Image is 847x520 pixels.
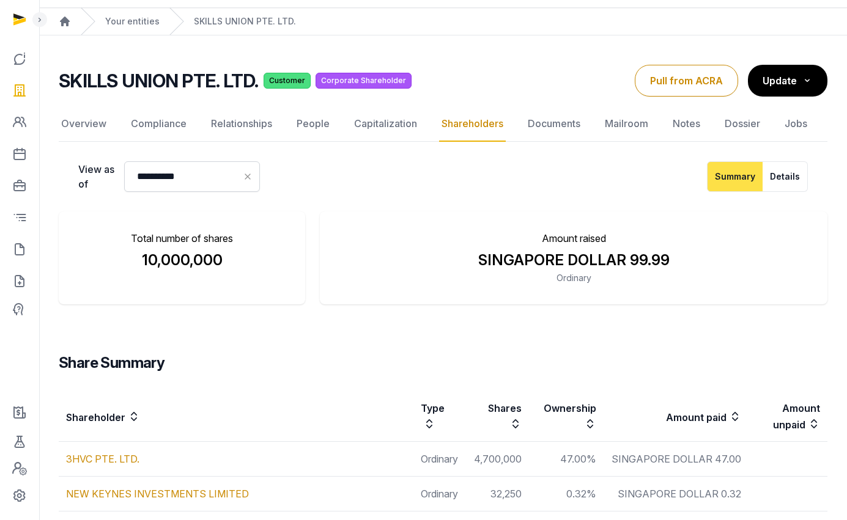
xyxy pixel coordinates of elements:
[413,392,466,442] th: Type
[78,231,286,246] p: Total number of shares
[612,453,741,465] span: SINGAPORE DOLLAR 47.00
[66,488,249,500] a: NEW KEYNES INVESTMENTS LIMITED
[670,106,703,142] a: Notes
[529,392,604,442] th: Ownership
[105,15,160,27] a: Your entities
[413,477,466,511] td: Ordinary
[439,106,506,142] a: Shareholders
[39,8,847,35] nav: Breadcrumb
[59,106,109,142] a: Overview
[124,161,260,192] input: Datepicker input
[635,65,738,97] button: Pull from ACRA
[557,273,591,283] span: Ordinary
[763,75,797,87] span: Update
[209,106,275,142] a: Relationships
[294,106,332,142] a: People
[194,15,296,27] a: SKILLS UNION PTE. LTD.
[466,392,529,442] th: Shares
[525,106,583,142] a: Documents
[78,251,286,270] div: 10,000,000
[352,106,420,142] a: Capitalization
[339,231,808,246] p: Amount raised
[413,442,466,477] td: Ordinary
[707,161,763,192] button: Summary
[749,392,827,442] th: Amount unpaid
[59,106,827,142] nav: Tabs
[529,442,604,477] td: 47.00%
[78,162,114,191] label: View as of
[66,453,139,465] a: 3HVC PTE. LTD.
[59,392,413,442] th: Shareholder
[478,251,670,269] span: SINGAPORE DOLLAR 99.99
[316,73,412,89] span: Corporate Shareholder
[722,106,763,142] a: Dossier
[128,106,189,142] a: Compliance
[763,161,808,192] button: Details
[618,488,741,500] span: SINGAPORE DOLLAR 0.32
[59,353,827,373] h3: Share Summary
[604,392,749,442] th: Amount paid
[782,106,810,142] a: Jobs
[466,477,529,511] td: 32,250
[529,477,604,511] td: 0.32%
[264,73,311,89] span: Customer
[466,442,529,477] td: 4,700,000
[59,70,259,92] h2: SKILLS UNION PTE. LTD.
[748,65,827,97] button: Update
[602,106,651,142] a: Mailroom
